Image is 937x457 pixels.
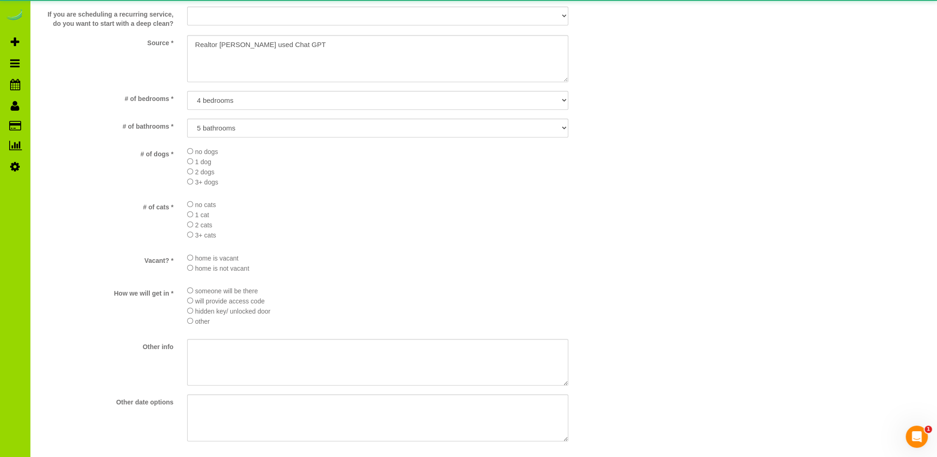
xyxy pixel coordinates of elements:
[195,318,210,325] span: other
[195,168,214,176] span: 2 dogs
[32,119,180,131] label: # of bathrooms *
[195,211,209,219] span: 1 cat
[195,265,249,272] span: home is not vacant
[32,146,180,159] label: # of dogs *
[195,221,212,229] span: 2 cats
[32,253,180,265] label: Vacant? *
[906,426,928,448] iframe: Intercom live chat
[32,6,180,28] label: If you are scheduling a recurring service, do you want to start with a deep clean?
[32,91,180,103] label: # of bedrooms *
[195,231,216,239] span: 3+ cats
[195,148,218,155] span: no dogs
[195,178,218,186] span: 3+ dogs
[925,426,932,433] span: 1
[6,9,24,22] img: Automaid Logo
[195,158,211,166] span: 1 dog
[32,199,180,212] label: # of cats *
[195,255,238,262] span: home is vacant
[195,287,258,295] span: someone will be there
[195,297,265,305] span: will provide access code
[32,35,180,47] label: Source *
[195,308,270,315] span: hidden key/ unlocked door
[195,201,216,208] span: no cats
[32,394,180,407] label: Other date options
[32,339,180,351] label: Other info
[32,285,180,298] label: How we will get in *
